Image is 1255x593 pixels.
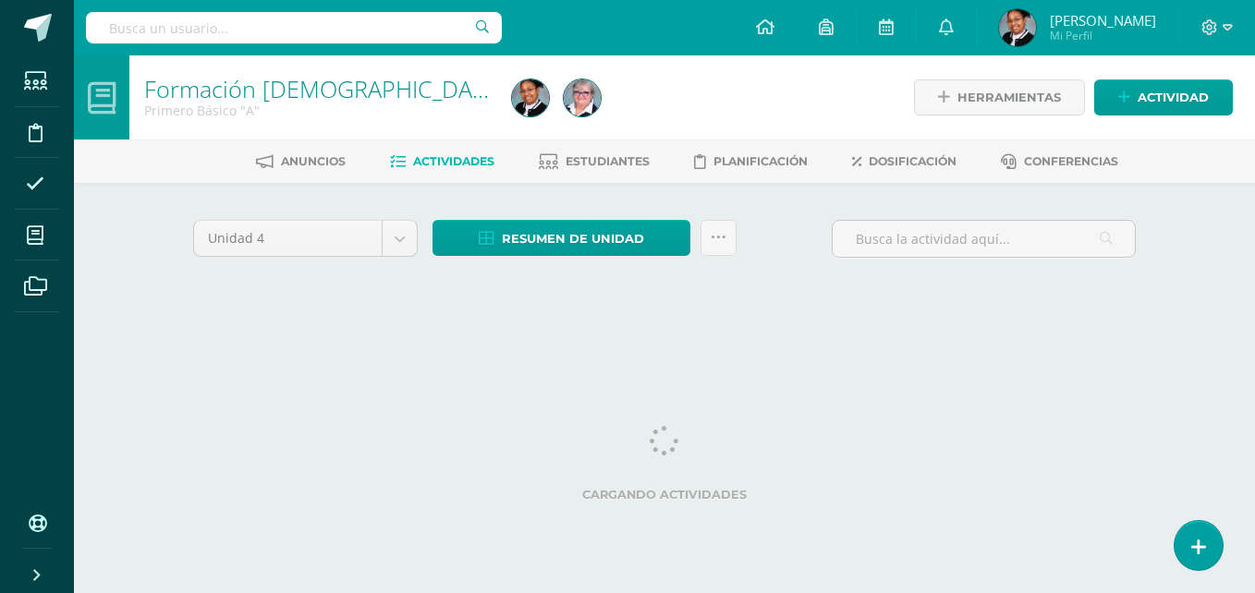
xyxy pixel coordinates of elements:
input: Busca la actividad aquí... [833,221,1135,257]
span: [PERSON_NAME] [1050,11,1156,30]
a: Unidad 4 [194,221,417,256]
a: Estudiantes [539,147,650,176]
span: Estudiantes [566,154,650,168]
label: Cargando actividades [193,488,1136,502]
span: Resumen de unidad [502,222,644,256]
span: Anuncios [281,154,346,168]
a: Actividades [390,147,494,176]
a: Dosificación [852,147,956,176]
h1: Formación Cristiana [144,76,490,102]
a: Actividad [1094,79,1233,115]
span: Conferencias [1024,154,1118,168]
span: Herramientas [957,80,1061,115]
input: Busca un usuario... [86,12,502,43]
span: Unidad 4 [208,221,368,256]
a: Anuncios [256,147,346,176]
img: 8e7e6a50aef22d6e5633f33a887e7fdf.png [999,9,1036,46]
a: Herramientas [914,79,1085,115]
a: Resumen de unidad [433,220,690,256]
span: Planificación [713,154,808,168]
span: Dosificación [869,154,956,168]
a: Conferencias [1001,147,1118,176]
img: c6529db22ab999cc4ab211aa0c1eccd5.png [564,79,601,116]
span: Actividad [1138,80,1209,115]
span: Mi Perfil [1050,28,1156,43]
div: Primero Básico 'A' [144,102,490,119]
a: Planificación [694,147,808,176]
span: Actividades [413,154,494,168]
a: Formación [DEMOGRAPHIC_DATA] [144,73,506,104]
img: 8e7e6a50aef22d6e5633f33a887e7fdf.png [512,79,549,116]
